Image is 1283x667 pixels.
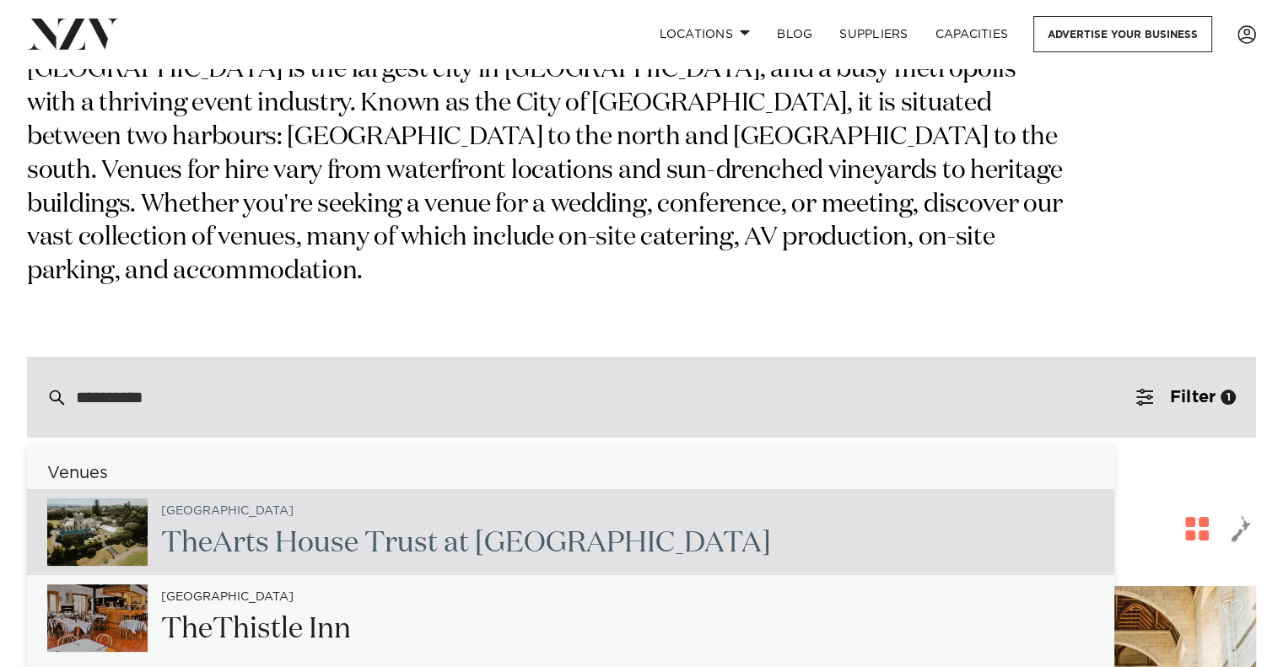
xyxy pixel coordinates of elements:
[27,465,1114,482] h6: Venues
[161,524,771,562] h2: Arts House Trust at [GEOGRAPHIC_DATA]
[161,505,294,518] small: [GEOGRAPHIC_DATA]
[47,498,148,566] img: xuDyL2ivbEIaYjGHUPRj66JFuHZ678WdYsTrZBnP.jpg
[645,16,763,52] a: Locations
[161,529,213,557] span: The
[161,615,213,643] span: The
[1221,390,1236,405] div: 1
[27,19,119,49] img: nzv-logo.png
[826,16,921,52] a: SUPPLIERS
[1116,357,1256,438] button: Filter1
[1033,16,1212,52] a: Advertise your business
[161,591,294,604] small: [GEOGRAPHIC_DATA]
[27,54,1070,289] p: [GEOGRAPHIC_DATA] is the largest city in [GEOGRAPHIC_DATA], and a busy metropolis with a thriving...
[161,611,351,648] h2: Thistle Inn
[47,584,148,652] img: VP2mfUUnoejTjbMjy5E1X5KVBVvAQ1R98Sh1Lhq5.jpeg
[922,16,1022,52] a: Capacities
[1170,389,1216,406] span: Filter
[763,16,826,52] a: BLOG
